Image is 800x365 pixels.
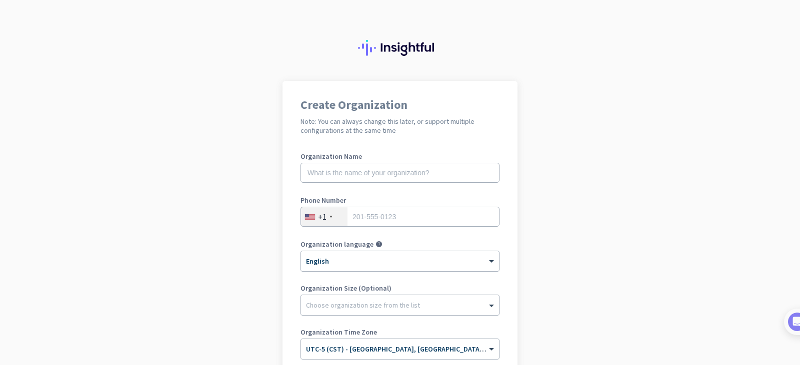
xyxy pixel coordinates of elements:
label: Organization Size (Optional) [300,285,499,292]
img: Insightful [358,40,442,56]
input: What is the name of your organization? [300,163,499,183]
input: 201-555-0123 [300,207,499,227]
h2: Note: You can always change this later, or support multiple configurations at the same time [300,117,499,135]
label: Organization Time Zone [300,329,499,336]
label: Organization language [300,241,373,248]
i: help [375,241,382,248]
label: Organization Name [300,153,499,160]
div: +1 [318,212,326,222]
h1: Create Organization [300,99,499,111]
label: Phone Number [300,197,499,204]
